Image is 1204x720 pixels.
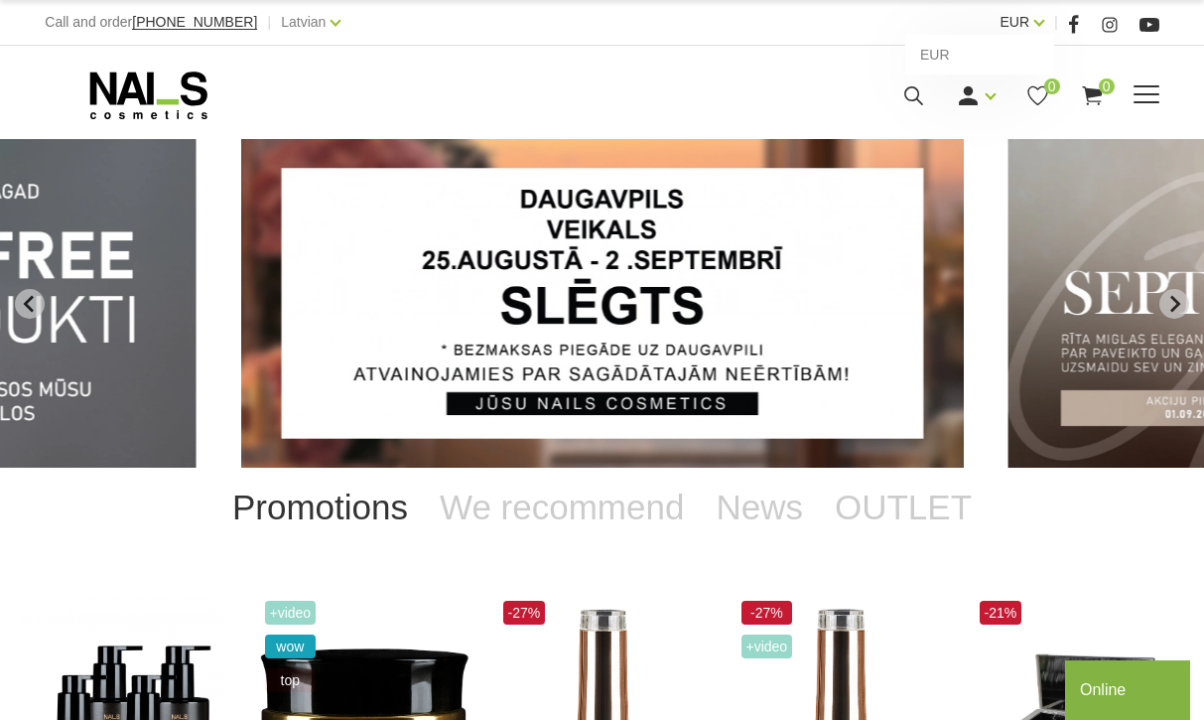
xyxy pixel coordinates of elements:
font: top [281,672,300,688]
font: | [1054,13,1058,30]
font: OUTLET [835,488,972,526]
font: -21% [985,605,1017,621]
a: [PHONE_NUMBER] [132,15,257,30]
button: Previous slide [15,289,45,319]
font: -27% [750,605,783,621]
font: 0 [1103,78,1111,94]
font: -27% [508,605,541,621]
font: +Video [270,605,312,621]
font: +Video [746,639,788,654]
font: News [716,488,803,526]
font: EUR [920,47,950,63]
a: 0 [1080,83,1105,108]
font: [PHONE_NUMBER] [132,14,257,30]
a: EUR [905,35,1054,74]
font: 0 [1048,78,1056,94]
a: 0 [1025,83,1050,108]
font: EUR [1000,14,1029,30]
a: EUR [1000,10,1029,34]
font: Call and order [45,14,132,30]
font: | [267,13,271,30]
a: Latvian [281,10,326,34]
li: 2 of 12 [241,139,964,468]
button: Next slide [1159,289,1189,319]
font: Latvian [281,14,326,30]
font: We recommend [440,488,684,526]
font: wow [276,639,304,654]
font: Promotions [232,488,408,526]
iframe: chat widget [1065,656,1194,720]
